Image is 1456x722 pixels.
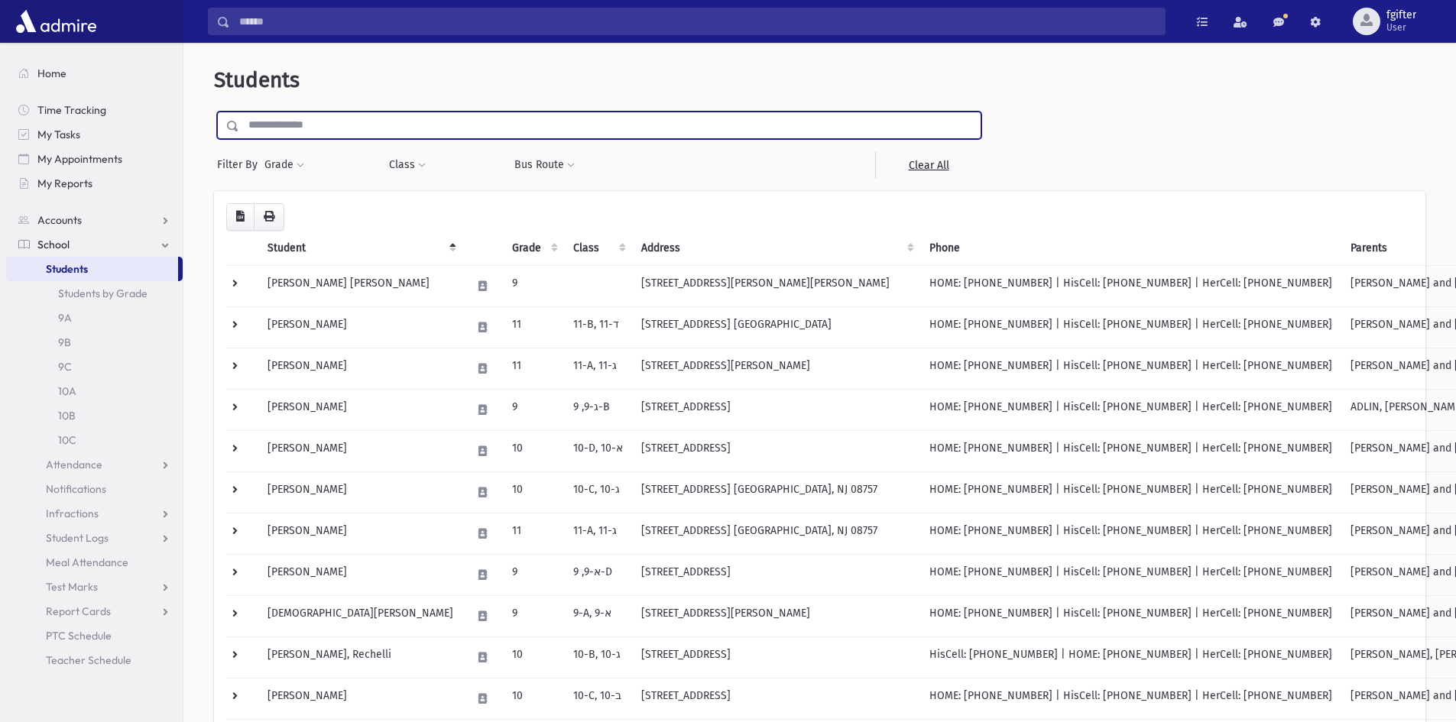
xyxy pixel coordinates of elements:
[258,389,462,430] td: [PERSON_NAME]
[46,458,102,471] span: Attendance
[37,103,106,117] span: Time Tracking
[6,452,183,477] a: Attendance
[6,623,183,648] a: PTC Schedule
[514,151,576,179] button: Bus Route
[632,348,920,389] td: [STREET_ADDRESS][PERSON_NAME]
[503,513,564,554] td: 11
[226,203,255,231] button: CSV
[920,636,1341,678] td: HisCell: [PHONE_NUMBER] | HOME: [PHONE_NUMBER] | HerCell: [PHONE_NUMBER]
[46,482,106,496] span: Notifications
[258,595,462,636] td: [DEMOGRAPHIC_DATA][PERSON_NAME]
[230,8,1165,35] input: Search
[214,67,300,92] span: Students
[632,471,920,513] td: [STREET_ADDRESS] [GEOGRAPHIC_DATA], NJ 08757
[564,348,632,389] td: 11-A, 11-ג
[564,389,632,430] td: ג-9, 9-B
[920,306,1341,348] td: HOME: [PHONE_NUMBER] | HisCell: [PHONE_NUMBER] | HerCell: [PHONE_NUMBER]
[6,379,183,403] a: 10A
[37,66,66,80] span: Home
[503,265,564,306] td: 9
[503,471,564,513] td: 10
[6,355,183,379] a: 9C
[258,348,462,389] td: [PERSON_NAME]
[503,678,564,719] td: 10
[37,176,92,190] span: My Reports
[564,678,632,719] td: 10-C, 10-ב
[258,231,462,266] th: Student: activate to sort column descending
[6,281,183,306] a: Students by Grade
[46,629,112,643] span: PTC Schedule
[6,122,183,147] a: My Tasks
[632,265,920,306] td: [STREET_ADDRESS][PERSON_NAME][PERSON_NAME]
[388,151,426,179] button: Class
[632,554,920,595] td: [STREET_ADDRESS]
[46,653,131,667] span: Teacher Schedule
[264,151,305,179] button: Grade
[920,678,1341,719] td: HOME: [PHONE_NUMBER] | HisCell: [PHONE_NUMBER] | HerCell: [PHONE_NUMBER]
[46,507,99,520] span: Infractions
[6,330,183,355] a: 9B
[632,678,920,719] td: [STREET_ADDRESS]
[6,428,183,452] a: 10C
[920,389,1341,430] td: HOME: [PHONE_NUMBER] | HisCell: [PHONE_NUMBER] | HerCell: [PHONE_NUMBER]
[1386,21,1416,34] span: User
[6,98,183,122] a: Time Tracking
[6,171,183,196] a: My Reports
[37,238,70,251] span: School
[6,526,183,550] a: Student Logs
[6,648,183,672] a: Teacher Schedule
[6,232,183,257] a: School
[46,604,111,618] span: Report Cards
[632,231,920,266] th: Address: activate to sort column ascending
[6,147,183,171] a: My Appointments
[875,151,981,179] a: Clear All
[920,554,1341,595] td: HOME: [PHONE_NUMBER] | HisCell: [PHONE_NUMBER] | HerCell: [PHONE_NUMBER]
[37,213,82,227] span: Accounts
[920,430,1341,471] td: HOME: [PHONE_NUMBER] | HisCell: [PHONE_NUMBER] | HerCell: [PHONE_NUMBER]
[258,265,462,306] td: [PERSON_NAME] [PERSON_NAME]
[258,306,462,348] td: [PERSON_NAME]
[632,430,920,471] td: [STREET_ADDRESS]
[920,231,1341,266] th: Phone
[6,208,183,232] a: Accounts
[920,513,1341,554] td: HOME: [PHONE_NUMBER] | HisCell: [PHONE_NUMBER] | HerCell: [PHONE_NUMBER]
[46,262,88,276] span: Students
[632,636,920,678] td: [STREET_ADDRESS]
[258,471,462,513] td: [PERSON_NAME]
[6,501,183,526] a: Infractions
[6,477,183,501] a: Notifications
[258,513,462,554] td: [PERSON_NAME]
[564,513,632,554] td: 11-A, 11-ג
[632,389,920,430] td: [STREET_ADDRESS]
[6,403,183,428] a: 10B
[503,636,564,678] td: 10
[6,550,183,575] a: Meal Attendance
[632,595,920,636] td: [STREET_ADDRESS][PERSON_NAME]
[503,306,564,348] td: 11
[37,128,80,141] span: My Tasks
[254,203,284,231] button: Print
[920,471,1341,513] td: HOME: [PHONE_NUMBER] | HisCell: [PHONE_NUMBER] | HerCell: [PHONE_NUMBER]
[564,306,632,348] td: 11-B, 11-ד
[503,389,564,430] td: 9
[6,61,183,86] a: Home
[217,157,264,173] span: Filter By
[564,231,632,266] th: Class: activate to sort column ascending
[6,257,178,281] a: Students
[503,595,564,636] td: 9
[564,430,632,471] td: 10-D, 10-א
[920,265,1341,306] td: HOME: [PHONE_NUMBER] | HisCell: [PHONE_NUMBER] | HerCell: [PHONE_NUMBER]
[12,6,100,37] img: AdmirePro
[503,554,564,595] td: 9
[258,430,462,471] td: [PERSON_NAME]
[1386,9,1416,21] span: fgifter
[37,152,122,166] span: My Appointments
[503,348,564,389] td: 11
[920,348,1341,389] td: HOME: [PHONE_NUMBER] | HisCell: [PHONE_NUMBER] | HerCell: [PHONE_NUMBER]
[258,636,462,678] td: [PERSON_NAME], Rechelli
[46,555,128,569] span: Meal Attendance
[258,554,462,595] td: [PERSON_NAME]
[564,471,632,513] td: 10-C, 10-ג
[503,430,564,471] td: 10
[564,595,632,636] td: 9-A, א-9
